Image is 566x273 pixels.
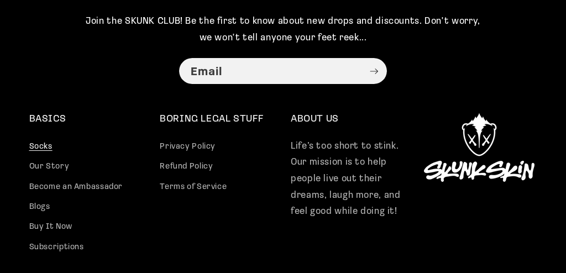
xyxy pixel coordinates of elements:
[29,217,72,237] a: Buy It Now
[29,238,84,258] a: Subscriptions
[29,157,70,177] a: Our Story
[160,140,216,157] a: Privacy Policy
[291,113,406,126] h2: ABOUT US
[160,157,213,177] a: Refund Policy
[361,57,387,85] button: Subscribe
[291,138,406,220] p: Life’s too short to stink. Our mission is to help people live out their dreams, laugh more, and f...
[424,113,534,182] img: Skunk Skin Logo
[29,140,53,157] a: Socks
[29,177,123,197] a: Become an Ambassador
[160,177,227,197] a: Terms of Service
[160,113,275,126] h2: BORING LEGAL STUFF
[29,197,50,217] a: Blogs
[29,113,145,126] h2: BASICS
[80,13,486,46] p: Join the SKUNK CLUB! Be the first to know about new drops and discounts. Don't worry, we won't te...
